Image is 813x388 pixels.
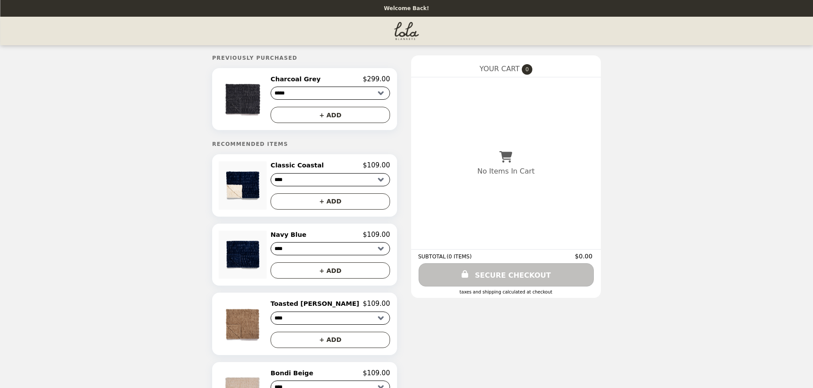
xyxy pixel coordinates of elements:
select: Select a product variant [271,242,390,255]
span: YOUR CART [480,65,520,73]
p: $299.00 [363,75,390,83]
h2: Toasted [PERSON_NAME] [271,300,363,308]
h5: Previously Purchased [212,55,397,61]
span: 0 [522,64,532,75]
h5: Recommended Items [212,141,397,147]
p: $109.00 [363,369,390,377]
h2: Charcoal Grey [271,75,324,83]
p: $109.00 [363,231,390,239]
select: Select a product variant [271,173,390,186]
div: Taxes and Shipping calculated at checkout [418,290,594,294]
img: Classic Coastal [219,161,269,209]
h2: Bondi Beige [271,369,317,377]
button: + ADD [271,332,390,348]
img: Brand Logo [394,22,419,40]
select: Select a product variant [271,312,390,325]
select: Select a product variant [271,87,390,100]
button: + ADD [271,262,390,279]
img: Navy Blue [219,231,269,279]
button: + ADD [271,193,390,210]
span: $0.00 [575,253,594,260]
button: + ADD [271,107,390,123]
img: Charcoal Grey [219,75,269,123]
span: SUBTOTAL [418,254,447,260]
h2: Navy Blue [271,231,310,239]
p: $109.00 [363,300,390,308]
h2: Classic Coastal [271,161,327,169]
p: Welcome Back! [384,5,429,11]
p: No Items In Cart [477,167,535,175]
img: Toasted Almond [219,300,269,348]
p: $109.00 [363,161,390,169]
span: ( 0 ITEMS ) [447,254,472,260]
